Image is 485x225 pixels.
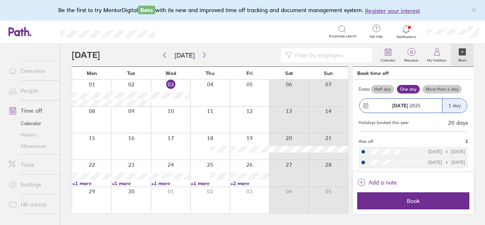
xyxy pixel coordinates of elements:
[292,48,368,62] input: Filter by employee
[395,35,418,39] span: Notifications
[357,192,469,209] button: Book
[465,139,468,144] span: 2
[371,85,394,93] label: Half day
[428,149,465,154] div: [DATE] [DATE]
[400,56,423,63] label: Requests
[359,120,409,125] div: Holidays booked this year
[362,198,464,204] span: Book
[285,70,293,76] span: Sat
[3,157,60,172] a: Tools
[329,34,357,38] span: Employee search
[3,129,60,140] a: History
[3,103,60,118] a: Time off
[357,177,397,188] button: Add a note
[359,87,370,92] span: Dates
[3,118,60,129] a: Calendar
[392,103,421,108] span: 2025
[392,102,408,109] strong: [DATE]
[376,56,400,63] label: Calendar
[376,44,400,66] a: Calendar
[400,44,423,66] a: 0Requests
[395,24,418,39] a: Notifications
[58,6,427,15] div: Be the first to try MentorDigital with its new and improved time off tracking and document manage...
[175,28,193,34] div: Search
[423,56,451,63] label: My holidays
[369,177,397,188] span: Add a note
[151,180,190,187] a: +1 more
[357,70,389,76] div: Book time off
[87,70,97,76] span: Mon
[365,34,388,39] span: Get help
[365,6,420,15] button: Register your interest
[165,70,176,76] span: Wed
[359,95,468,117] button: [DATE] 20251 day
[359,139,374,144] span: Also off
[448,119,468,126] div: 20 days
[3,140,60,152] a: Allowances
[423,85,462,93] label: More than a day
[112,180,151,187] a: +1 more
[428,160,465,165] div: [DATE] [DATE]
[127,70,135,76] span: Tue
[454,56,471,63] label: Book
[3,177,60,192] a: Settings
[138,6,155,14] span: Beta
[3,64,60,78] a: Overview
[3,197,60,211] a: HR advice
[206,70,214,76] span: Thu
[423,44,451,66] a: My holidays
[72,180,111,187] a: +1 more
[191,180,229,187] a: +1 more
[400,49,423,55] span: 0
[3,84,60,98] a: People
[451,44,474,66] a: Book
[169,49,200,61] button: [DATE]
[324,70,333,76] span: Sun
[230,180,269,187] a: +2 more
[246,70,253,76] span: Fri
[442,99,467,113] div: 1 day
[397,85,420,93] label: One day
